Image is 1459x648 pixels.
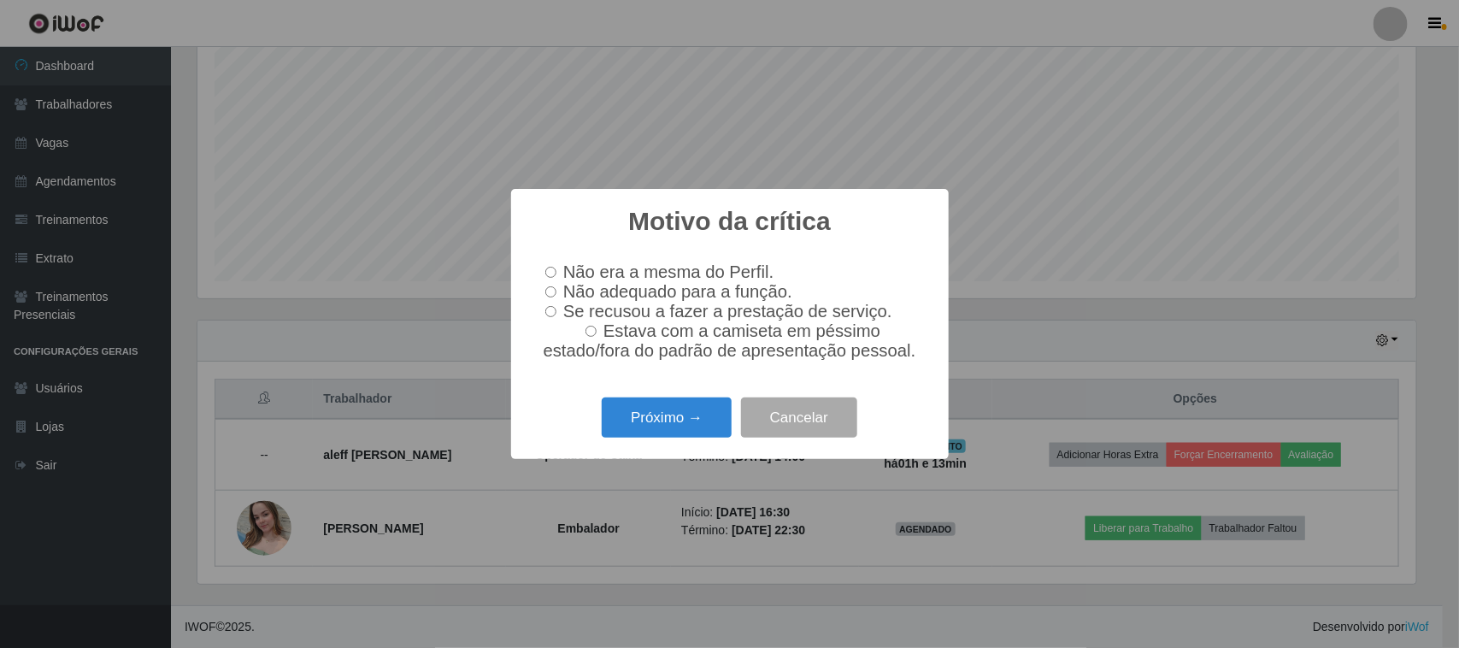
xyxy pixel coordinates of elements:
button: Cancelar [741,398,857,438]
h2: Motivo da crítica [628,206,831,237]
span: Não adequado para a função. [563,282,792,301]
input: Estava com a camiseta em péssimo estado/fora do padrão de apresentação pessoal. [585,326,597,337]
span: Estava com a camiseta em péssimo estado/fora do padrão de apresentação pessoal. [544,321,916,360]
span: Se recusou a fazer a prestação de serviço. [563,302,892,321]
input: Não adequado para a função. [545,286,556,297]
input: Não era a mesma do Perfil. [545,267,556,278]
input: Se recusou a fazer a prestação de serviço. [545,306,556,317]
button: Próximo → [602,398,732,438]
span: Não era a mesma do Perfil. [563,262,774,281]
